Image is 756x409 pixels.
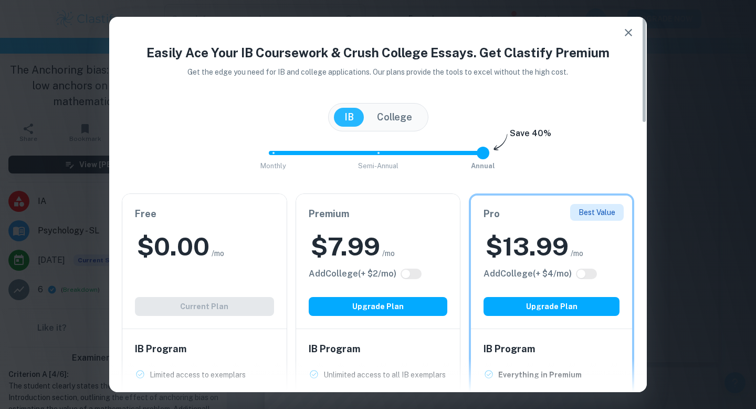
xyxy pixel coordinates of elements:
span: /mo [382,248,395,259]
h2: $ 13.99 [486,230,569,263]
button: College [366,108,423,127]
h6: IB Program [309,342,448,356]
h4: Easily Ace Your IB Coursework & Crush College Essays. Get Clastify Premium [122,43,634,62]
h6: Click to see all the additional College features. [484,268,572,280]
h2: $ 7.99 [311,230,380,263]
h6: Click to see all the additional College features. [309,268,396,280]
button: Upgrade Plan [309,297,448,316]
h2: $ 0.00 [137,230,209,263]
span: /mo [571,248,583,259]
button: Upgrade Plan [484,297,619,316]
h6: Save 40% [510,127,551,145]
h6: IB Program [484,342,619,356]
span: Annual [471,162,495,170]
p: Best Value [579,207,615,218]
span: Monthly [260,162,286,170]
p: Get the edge you need for IB and college applications. Our plans provide the tools to excel witho... [173,66,583,78]
span: /mo [212,248,224,259]
h6: Premium [309,207,448,221]
img: subscription-arrow.svg [493,134,508,151]
h6: IB Program [135,342,274,356]
h6: Pro [484,207,619,221]
h6: Free [135,207,274,221]
span: Semi-Annual [358,162,398,170]
button: IB [334,108,364,127]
